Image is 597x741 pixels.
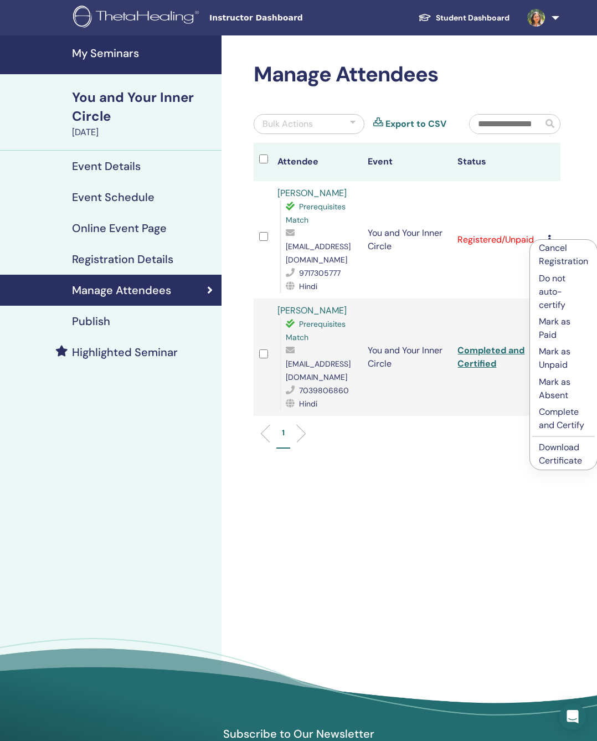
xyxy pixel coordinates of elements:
[72,222,167,235] h4: Online Event Page
[457,344,524,369] a: Completed and Certified
[209,12,375,24] span: Instructor Dashboard
[282,427,285,439] p: 1
[277,187,347,199] a: [PERSON_NAME]
[65,88,222,139] a: You and Your Inner Circle[DATE]
[72,253,173,266] h4: Registration Details
[299,268,341,278] span: 9717305777
[539,272,588,312] p: Do not auto-certify
[72,346,178,359] h4: Highlighted Seminar
[539,241,588,268] p: Cancel Registration
[286,359,351,382] span: [EMAIL_ADDRESS][DOMAIN_NAME]
[72,284,171,297] h4: Manage Attendees
[171,727,426,741] h4: Subscribe to Our Newsletter
[286,202,346,225] span: Prerequisites Match
[539,375,588,402] p: Mark as Absent
[385,117,446,131] a: Export to CSV
[286,319,346,342] span: Prerequisites Match
[362,181,452,299] td: You and Your Inner Circle
[277,305,347,316] a: [PERSON_NAME]
[362,143,452,181] th: Event
[362,299,452,416] td: You and Your Inner Circle
[539,345,588,372] p: Mark as Unpaid
[254,62,560,88] h2: Manage Attendees
[539,405,588,432] p: Complete and Certify
[559,703,586,730] div: Open Intercom Messenger
[263,117,313,131] div: Bulk Actions
[72,191,155,204] h4: Event Schedule
[418,13,431,22] img: graduation-cap-white.svg
[299,281,317,291] span: Hindi
[409,8,518,28] a: Student Dashboard
[72,47,215,60] h4: My Seminars
[452,143,542,181] th: Status
[72,126,215,139] div: [DATE]
[73,6,203,30] img: logo.png
[72,159,141,173] h4: Event Details
[299,385,349,395] span: 7039806860
[539,315,588,342] p: Mark as Paid
[286,241,351,265] span: [EMAIL_ADDRESS][DOMAIN_NAME]
[272,143,362,181] th: Attendee
[299,399,317,409] span: Hindi
[539,441,582,466] a: Download Certificate
[72,88,215,126] div: You and Your Inner Circle
[72,315,110,328] h4: Publish
[527,9,545,27] img: default.jpg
